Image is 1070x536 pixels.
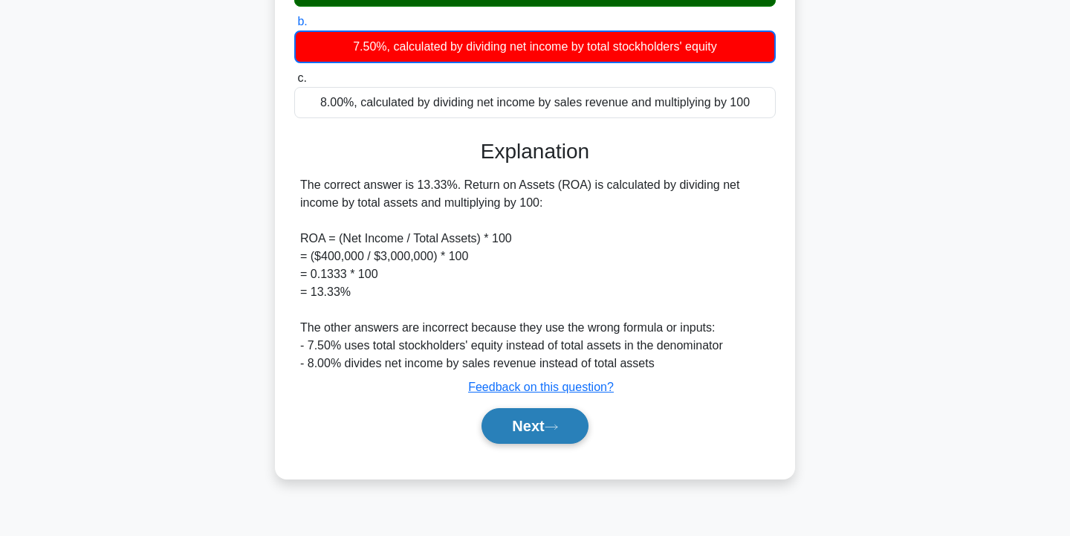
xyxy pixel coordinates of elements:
div: 8.00%, calculated by dividing net income by sales revenue and multiplying by 100 [294,87,776,118]
a: Feedback on this question? [468,381,614,393]
button: Next [481,408,588,444]
span: b. [297,15,307,28]
div: The correct answer is 13.33%. Return on Assets (ROA) is calculated by dividing net income by tota... [300,176,770,372]
h3: Explanation [303,139,767,164]
div: 7.50%, calculated by dividing net income by total stockholders' equity [294,30,776,63]
span: c. [297,71,306,84]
